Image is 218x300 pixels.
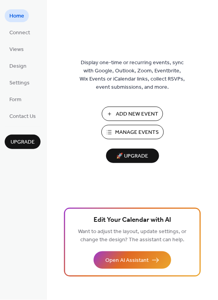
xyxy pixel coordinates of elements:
span: Contact Us [9,113,36,121]
button: Open AI Assistant [94,251,171,269]
span: Display one-time or recurring events, sync with Google, Outlook, Zoom, Eventbrite, Wix Events or ... [80,59,185,92]
a: Home [5,9,29,22]
a: Connect [5,26,35,39]
span: Connect [9,29,30,37]
span: Add New Event [116,111,158,119]
a: Views [5,43,28,56]
span: Home [9,12,24,21]
span: Form [9,96,21,104]
button: Upgrade [5,135,41,149]
button: 🚀 Upgrade [106,149,159,163]
span: Want to adjust the layout, update settings, or change the design? The assistant can help. [78,227,187,246]
span: Edit Your Calendar with AI [94,215,171,226]
span: Manage Events [115,129,159,137]
a: Settings [5,76,34,89]
a: Contact Us [5,110,41,123]
span: 🚀 Upgrade [111,151,154,162]
a: Form [5,93,26,106]
span: Settings [9,79,30,88]
span: Design [9,63,27,71]
a: Design [5,60,31,72]
span: Open AI Assistant [105,257,149,265]
span: Views [9,46,24,54]
button: Manage Events [101,125,164,139]
button: Add New Event [102,107,163,121]
span: Upgrade [11,139,35,147]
